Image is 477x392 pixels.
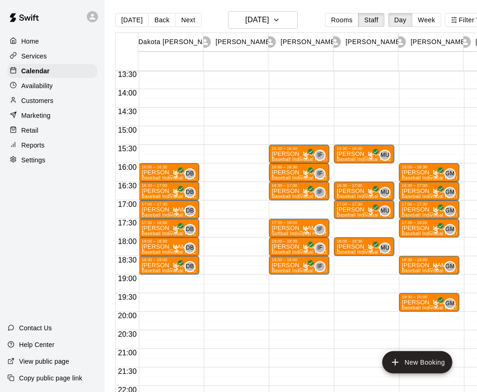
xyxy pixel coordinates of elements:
p: Retail [21,126,39,135]
span: Mathew Ulrich [383,206,391,217]
div: Mathew Ulrich [379,243,391,254]
span: Baseball Individual PITCHING - 30 minutes (Infield 1 (PITCHING) - TBK) [142,212,301,218]
span: Baseball Individual PITCHING - 30 minutes (Infield 1 (PITCHING) - TBK) [142,194,301,199]
div: Ian Fink [314,168,326,180]
span: Baseball Individual PITCHING - 30 minutes (Infield 1 (PITCHING) - TBK) [142,175,301,180]
span: All customers have paid [431,226,441,235]
div: 17:00 – 17:30: Baseball Individual PITCHING - 30 minutes [334,200,394,219]
span: All customers have paid [301,152,311,161]
button: [DATE] [228,11,298,29]
div: Mathew Ulrich [379,187,391,198]
span: Ian Fink [318,168,326,180]
span: 19:30 [116,293,139,301]
span: Dakota Bacus [188,187,196,198]
div: Availability [7,79,97,93]
span: Mathew Ulrich [383,187,391,198]
span: 21:00 [116,349,139,357]
span: IF [317,169,322,179]
span: All customers have paid [431,189,441,198]
span: Dakota Bacus [188,168,196,180]
button: Day [388,13,412,27]
span: Baseball Individual PITCHING - 30 minutes (Infield 1 (PITCHING) - TBK) [142,250,301,255]
div: Dakota Bacus [184,206,196,217]
div: 18:00 – 18:30: Baseball Individual PITCHING - 30 minutes [334,238,394,256]
span: 16:00 [116,163,139,171]
button: Next [175,13,201,27]
div: 16:00 – 16:30 [402,165,457,169]
div: 18:30 – 19:00 [142,257,196,262]
div: Dakota Bacus [184,224,196,235]
p: Marketing [21,111,51,120]
div: 19:30 – 20:00: Baseball Individual FIELDING - 30 minutes [399,293,459,312]
div: 16:30 – 17:00: Baseball Individual HITTING - 30 minutes [269,182,329,200]
div: Gama Martinez [444,187,456,198]
div: 17:00 – 17:30 [402,202,457,206]
span: 19:00 [116,275,139,283]
span: All customers have paid [301,263,311,272]
p: Dakota [PERSON_NAME] [138,37,220,47]
span: 18:30 [116,256,139,264]
p: Contact Us [19,323,52,333]
div: 18:30 – 19:00 [402,257,457,262]
span: All customers have paid [171,189,181,198]
span: Ian Fink [318,243,326,254]
span: DB [186,244,194,253]
span: DB [186,262,194,271]
p: Copy public page link [19,373,82,383]
span: Gama Martinez [448,261,456,272]
h6: [DATE] [245,13,269,26]
span: IF [317,244,322,253]
div: 18:30 – 19:00: Baseball Individual HITTING - 30 minutes [269,256,329,275]
span: Dakota Bacus [188,243,196,254]
span: Ian Fink [318,150,326,161]
span: Gama Martinez [448,224,456,235]
div: 15:30 – 16:00 [337,146,392,151]
span: Ian Fink [318,261,326,272]
div: 16:30 – 17:00: Baseball Individual PITCHING - 30 minutes [334,182,394,200]
span: Dakota Bacus [188,224,196,235]
div: 18:30 – 19:00: Baseball Individual HITTING - 30 minutes [399,256,459,275]
div: Mathew Ulrich [379,206,391,217]
span: MU [380,151,389,160]
div: 16:30 – 17:00 [272,183,327,188]
span: Baseball Individual PITCHING - 30 minutes (Infield 1 (PITCHING) - TBK) [142,268,301,273]
span: 18:00 [116,238,139,245]
span: Ian Fink [318,187,326,198]
span: IF [317,225,322,234]
div: Services [7,49,97,63]
a: Calendar [7,64,97,78]
span: GM [445,225,455,234]
p: Availability [21,81,53,90]
span: Baseball Individual HITTING - 30 minutes (Cage 6 (HITTING) - TBK) [272,268,421,273]
button: [DATE] [115,13,149,27]
div: 15:30 – 16:00: Baseball Individual HITTING - 30 minutes [269,145,329,163]
div: 17:30 – 18:00 [402,220,457,225]
div: 18:30 – 19:00: Baseball Individual PITCHING - 30 minutes [139,256,199,275]
div: 16:30 – 17:00: Baseball Individual PITCHING - 30 minutes [139,182,199,200]
div: Ian Fink [314,243,326,254]
span: Baseball Individual FIELDING - 30 minutes (Cage 2 (HITTING)- Hit Trax - TBK) [272,175,444,180]
div: Settings [7,153,97,167]
span: GM [445,169,455,179]
span: All customers have paid [366,152,376,161]
div: 17:30 – 18:00: Softball Individual HITTING - 30 minutes [269,219,329,238]
span: All customers have paid [301,170,311,180]
span: MU [380,244,389,253]
span: MU [380,206,389,216]
span: Ian Fink [318,224,326,235]
span: Softball Individual HITTING - 30 minutes (Cage 5 (HITTING) - TBK) [272,231,419,236]
div: Gama Martinez [444,206,456,217]
button: Back [148,13,176,27]
span: All customers have paid [366,207,376,217]
span: GM [445,299,455,308]
div: Gama Martinez [444,168,456,180]
span: Gama Martinez [448,187,456,198]
div: 17:30 – 18:00 [142,220,196,225]
p: [PERSON_NAME] [346,37,402,47]
span: Gama Martinez [448,168,456,180]
div: 15:30 – 16:00 [272,146,327,151]
div: Ian Fink [314,261,326,272]
div: 17:00 – 17:30 [142,202,196,206]
a: Marketing [7,109,97,122]
button: Staff [358,13,385,27]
